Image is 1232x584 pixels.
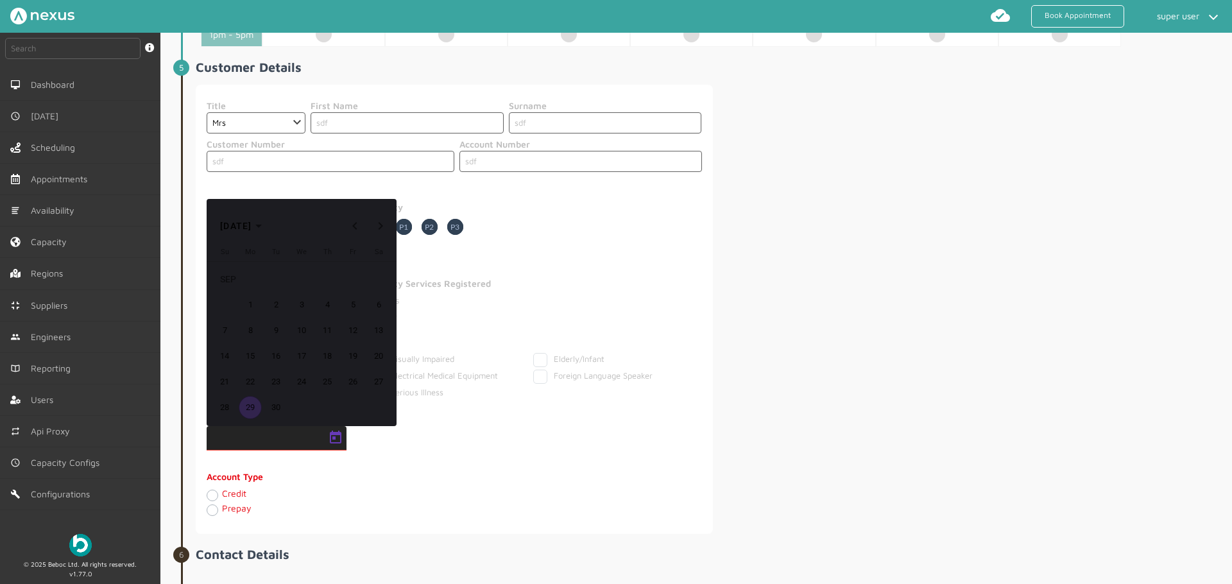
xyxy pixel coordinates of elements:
span: 11 [316,319,339,342]
button: September 5, 2025 [340,292,366,318]
span: 6 [367,293,390,316]
button: September 25, 2025 [314,369,340,395]
span: 3 [290,293,313,316]
span: Su [221,248,229,256]
span: 26 [341,370,364,393]
button: September 3, 2025 [289,292,314,318]
button: September 1, 2025 [237,292,263,318]
span: 19 [341,345,364,368]
button: September 8, 2025 [237,318,263,343]
span: 7 [213,319,236,342]
button: September 2, 2025 [263,292,289,318]
button: September 26, 2025 [340,369,366,395]
button: September 22, 2025 [237,369,263,395]
span: 1 [239,293,262,316]
td: SEP [212,266,391,292]
button: September 18, 2025 [314,343,340,369]
button: September 29, 2025 [237,395,263,420]
span: 20 [367,345,390,368]
button: September 15, 2025 [237,343,263,369]
button: Choose month and year [215,214,267,237]
button: September 7, 2025 [212,318,237,343]
button: September 24, 2025 [289,369,314,395]
span: 25 [316,370,339,393]
span: 4 [316,293,339,316]
span: Fr [350,248,356,256]
span: 21 [213,370,236,393]
button: September 19, 2025 [340,343,366,369]
button: September 9, 2025 [263,318,289,343]
button: September 6, 2025 [366,292,391,318]
span: 16 [264,345,287,368]
button: September 23, 2025 [263,369,289,395]
button: September 11, 2025 [314,318,340,343]
button: September 21, 2025 [212,369,237,395]
button: September 13, 2025 [366,318,391,343]
button: Next month [368,213,393,239]
span: Th [323,248,332,256]
span: 5 [341,293,364,316]
span: We [296,248,307,256]
span: 15 [239,345,262,368]
button: September 14, 2025 [212,343,237,369]
span: 2 [264,293,287,316]
button: September 17, 2025 [289,343,314,369]
span: 8 [239,319,262,342]
span: 12 [341,319,364,342]
button: September 28, 2025 [212,395,237,420]
span: 24 [290,370,313,393]
button: September 30, 2025 [263,395,289,420]
span: [DATE] [220,221,252,231]
span: 29 [239,396,262,419]
span: 13 [367,319,390,342]
button: September 20, 2025 [366,343,391,369]
button: Previous month [342,213,368,239]
span: 10 [290,319,313,342]
span: 30 [264,396,287,419]
span: Tu [272,248,280,256]
span: 28 [213,396,236,419]
span: 23 [264,370,287,393]
button: September 12, 2025 [340,318,366,343]
span: 17 [290,345,313,368]
span: 27 [367,370,390,393]
span: Sa [375,248,383,256]
span: 14 [213,345,236,368]
button: September 10, 2025 [289,318,314,343]
span: Mo [245,248,255,256]
button: September 27, 2025 [366,369,391,395]
span: 22 [239,370,262,393]
span: 18 [316,345,339,368]
button: September 16, 2025 [263,343,289,369]
span: 9 [264,319,287,342]
button: September 4, 2025 [314,292,340,318]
